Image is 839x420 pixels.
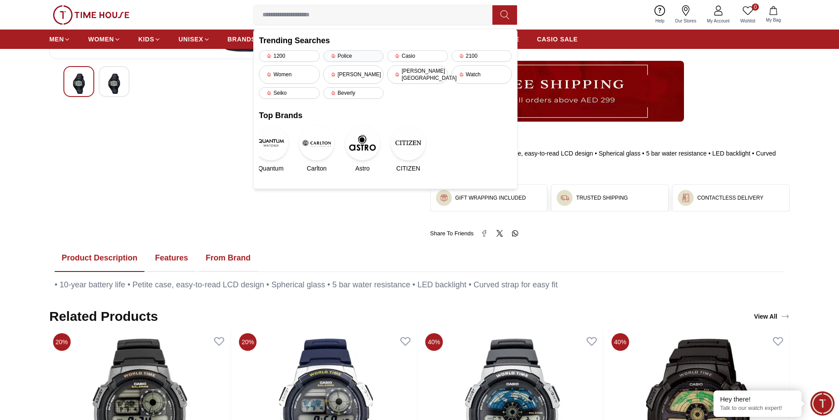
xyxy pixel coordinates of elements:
[681,193,690,202] img: ...
[55,279,784,291] div: • 10-year battery life • Petite case, easy-to-read LCD design • Spherical glass • 5 bar water res...
[351,125,374,173] a: AstroAstro
[259,87,320,99] div: Seiko
[752,310,791,323] a: View All
[178,35,203,44] span: UNISEX
[259,65,320,84] div: Women
[391,125,426,160] img: CITIZEN
[576,194,628,201] h3: TRUSTED SHIPPING
[440,193,448,202] img: ...
[253,125,288,160] img: Quantum
[387,65,448,84] div: [PERSON_NAME][GEOGRAPHIC_DATA]
[611,333,629,351] span: 40%
[88,31,121,47] a: WOMEN
[138,31,161,47] a: KIDS
[88,35,114,44] span: WOMEN
[355,164,370,173] span: Astro
[430,229,474,238] span: Share To Friends
[697,194,763,201] h3: CONTACTLESS DELIVERY
[387,50,448,62] div: Casio
[228,35,256,44] span: BRANDS
[652,18,668,24] span: Help
[425,333,443,351] span: 40%
[451,50,512,62] div: 2100
[720,405,795,412] p: Talk to our watch expert!
[323,50,384,62] div: Police
[720,395,795,404] div: Hey there!
[259,50,320,62] div: 1200
[323,65,384,84] div: [PERSON_NAME]
[430,149,790,167] div: • 10-year battery life • Petite case, easy-to-read LCD design • Spherical glass • 5 bar water res...
[735,4,761,26] a: 0Wishlist
[49,308,158,324] h2: Related Products
[752,4,759,11] span: 0
[323,87,384,99] div: Beverly
[199,245,258,272] button: From Brand
[650,4,670,26] a: Help
[560,193,569,202] img: ...
[49,35,64,44] span: MEN
[451,65,512,84] div: Watch
[430,61,684,122] img: ...
[396,125,420,173] a: CITIZENCITIZEN
[762,17,784,23] span: My Bag
[259,109,512,122] h2: Top Brands
[259,34,512,47] h2: Trending Searches
[53,5,129,25] img: ...
[761,4,786,25] button: My Bag
[754,312,790,321] div: View All
[537,31,578,47] a: CASIO SALE
[228,31,256,47] a: BRANDS
[148,245,195,272] button: Features
[455,194,526,201] h3: GIFT WRAPPING INCLUDED
[672,18,700,24] span: Our Stores
[670,4,702,26] a: Our Stores
[305,125,329,173] a: CarltonCarlton
[138,35,154,44] span: KIDS
[178,31,210,47] a: UNISEX
[49,31,70,47] a: MEN
[737,18,759,24] span: Wishlist
[307,164,326,173] span: Carlton
[239,333,257,351] span: 20%
[53,333,70,351] span: 20%
[345,125,380,160] img: Astro
[55,245,144,272] button: Product Description
[258,164,284,173] span: Quantum
[259,125,283,173] a: QuantumQuantum
[810,391,835,416] div: Chat Widget
[299,125,334,160] img: Carlton
[106,74,122,94] img: CASIO Men's Digital Grey Dial Watch - LW-203-1B
[703,18,733,24] span: My Account
[537,35,578,44] span: CASIO SALE
[71,74,87,94] img: CASIO Men's Digital Grey Dial Watch - LW-203-1B
[396,164,420,173] span: CITIZEN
